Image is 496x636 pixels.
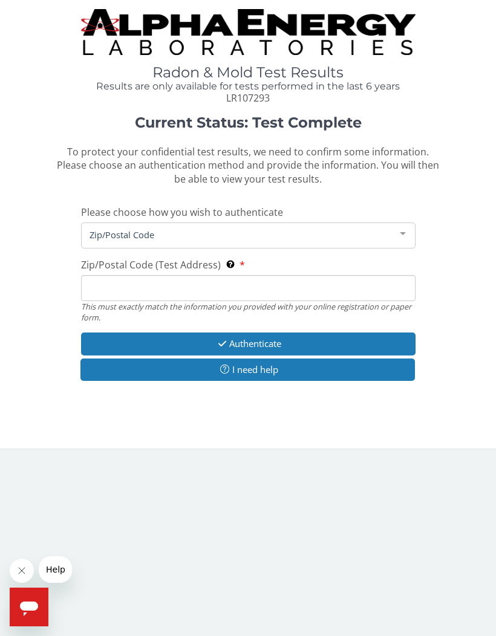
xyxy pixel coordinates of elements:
[226,91,270,105] span: LR107293
[10,588,48,626] iframe: Button to launch messaging window
[81,9,416,55] img: TightCrop.jpg
[135,114,362,131] strong: Current Status: Test Complete
[39,556,72,583] iframe: Message from company
[81,206,283,219] span: Please choose how you wish to authenticate
[86,228,391,241] span: Zip/Postal Code
[81,258,221,271] span: Zip/Postal Code (Test Address)
[57,145,439,186] span: To protect your confidential test results, we need to confirm some information. Please choose an ...
[81,65,416,80] h1: Radon & Mold Test Results
[10,559,34,583] iframe: Close message
[81,333,416,355] button: Authenticate
[80,359,415,381] button: I need help
[81,81,416,92] h4: Results are only available for tests performed in the last 6 years
[81,301,416,323] div: This must exactly match the information you provided with your online registration or paper form.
